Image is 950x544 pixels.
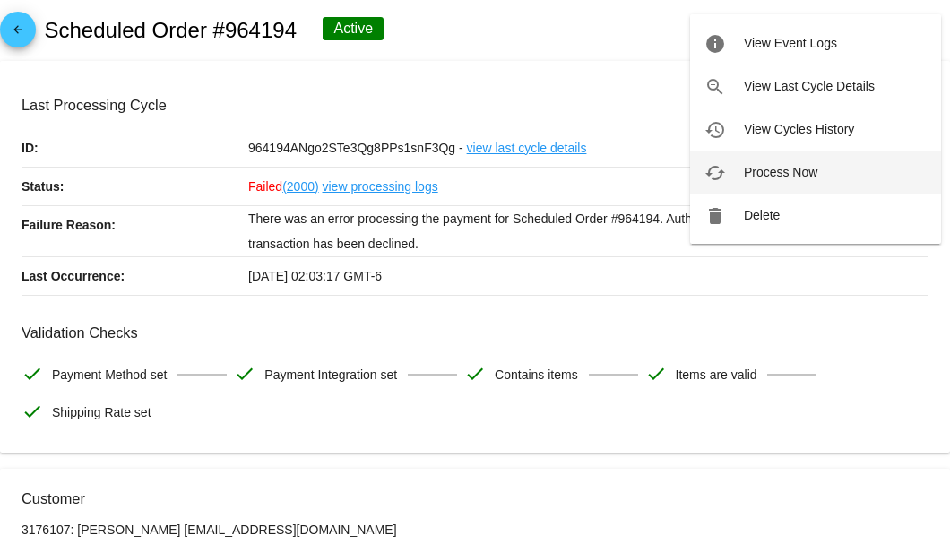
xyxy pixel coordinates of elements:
[744,122,854,136] span: View Cycles History
[744,165,817,179] span: Process Now
[704,119,726,141] mat-icon: history
[744,79,875,93] span: View Last Cycle Details
[704,162,726,184] mat-icon: cached
[744,208,780,222] span: Delete
[704,76,726,98] mat-icon: zoom_in
[704,205,726,227] mat-icon: delete
[704,33,726,55] mat-icon: info
[744,36,837,50] span: View Event Logs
